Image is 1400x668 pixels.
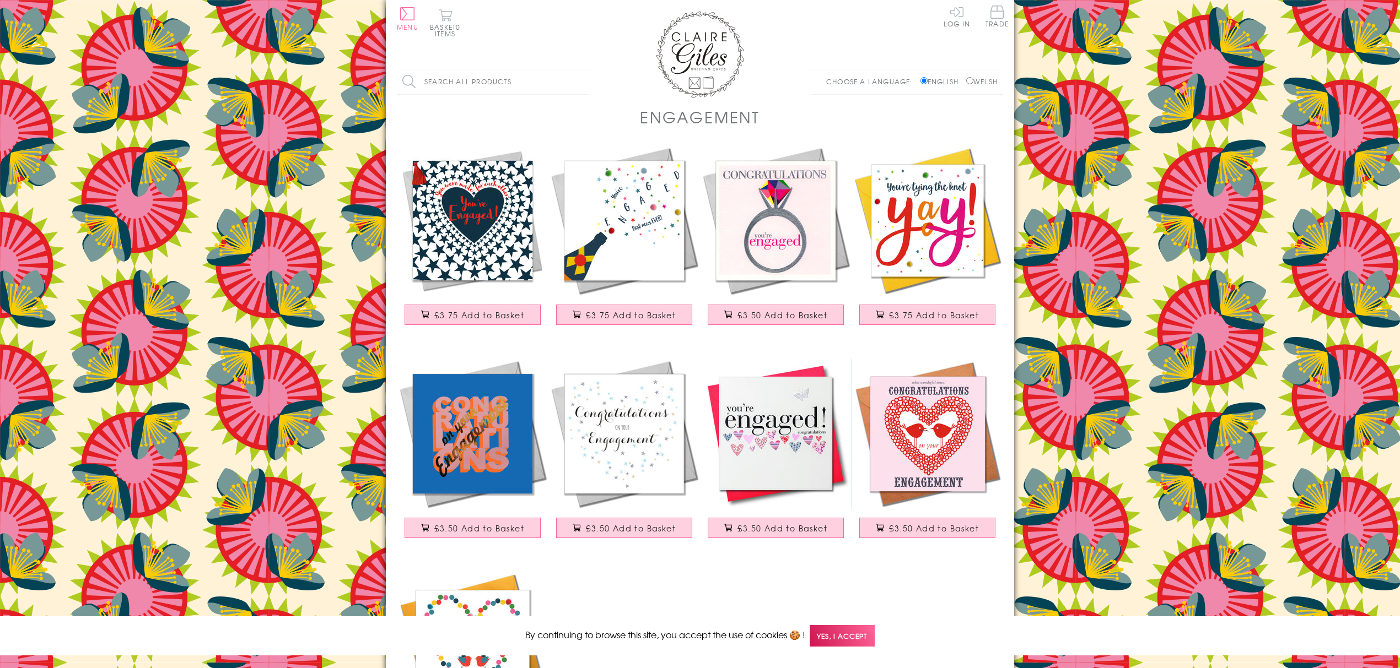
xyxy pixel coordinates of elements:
p: Choose a language: [826,77,918,86]
a: Wedding Card, Ring, Congratulations you're Engaged, Embossed and Foiled text £3.50 Add to Basket [700,145,852,336]
img: Claire Giles Greetings Cards [656,11,744,98]
button: £3.50 Add to Basket [708,518,844,538]
a: Wedding Engagement Card, Tying the Knot Yay! Embellished with colourful pompoms £3.75 Add to Basket [852,145,1003,336]
span: £3.50 Add to Basket [434,523,524,534]
a: Wedding Engagement Card, Heart and Love Birds, Congratulations £3.50 Add to Basket [852,358,1003,549]
a: Engagement Card, Congratulations on your Engagemnet text with gold foil £3.50 Add to Basket [397,358,548,549]
img: Wedding Card, Star Heart, Congratulations [548,358,700,509]
button: Menu [397,7,418,30]
span: £3.50 Add to Basket [889,523,979,534]
span: 0 items [435,22,460,39]
img: Wedding Engagement Card, Pink Hearts, fabric butterfly Embellished [700,358,852,509]
span: £3.50 Add to Basket [737,523,827,534]
span: Yes, I accept [810,625,875,647]
button: £3.50 Add to Basket [556,518,693,538]
a: Wedding Card, Pop! You're Engaged Best News, Embellished with colourful pompoms £3.75 Add to Basket [548,145,700,336]
a: Engagement Card, Heart in Stars, Wedding, Embellished with a colourful tassel £3.75 Add to Basket [397,145,548,336]
button: £3.75 Add to Basket [405,305,541,325]
span: Menu [397,22,418,32]
a: Wedding Engagement Card, Pink Hearts, fabric butterfly Embellished £3.50 Add to Basket [700,358,852,549]
label: Welsh [966,77,998,86]
img: Wedding Card, Ring, Congratulations you're Engaged, Embossed and Foiled text [700,145,852,296]
span: £3.75 Add to Basket [586,309,676,321]
input: Search [579,69,590,94]
label: English [920,77,964,86]
img: Engagement Card, Heart in Stars, Wedding, Embellished with a colourful tassel [397,145,548,296]
span: £3.75 Add to Basket [889,309,979,321]
span: Trade [986,6,1009,27]
span: £3.75 Add to Basket [434,309,524,321]
button: £3.50 Add to Basket [708,305,844,325]
h1: Engagement [640,106,760,128]
img: Engagement Card, Congratulations on your Engagemnet text with gold foil [397,358,548,509]
button: £3.75 Add to Basket [859,305,996,325]
span: £3.50 Add to Basket [586,523,676,534]
input: Welsh [966,77,973,84]
button: £3.50 Add to Basket [405,518,541,538]
span: £3.50 Add to Basket [737,309,827,321]
button: £3.75 Add to Basket [556,305,693,325]
a: Wedding Card, Star Heart, Congratulations £3.50 Add to Basket [548,358,700,549]
img: Wedding Card, Pop! You're Engaged Best News, Embellished with colourful pompoms [548,145,700,296]
button: Basket0 items [430,9,460,37]
input: Search all products [397,69,590,94]
button: £3.50 Add to Basket [859,518,996,538]
a: Trade [986,6,1009,29]
img: Wedding Engagement Card, Heart and Love Birds, Congratulations [852,358,1003,509]
input: English [920,77,928,84]
a: Log In [944,6,970,27]
img: Wedding Engagement Card, Tying the Knot Yay! Embellished with colourful pompoms [852,145,1003,296]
